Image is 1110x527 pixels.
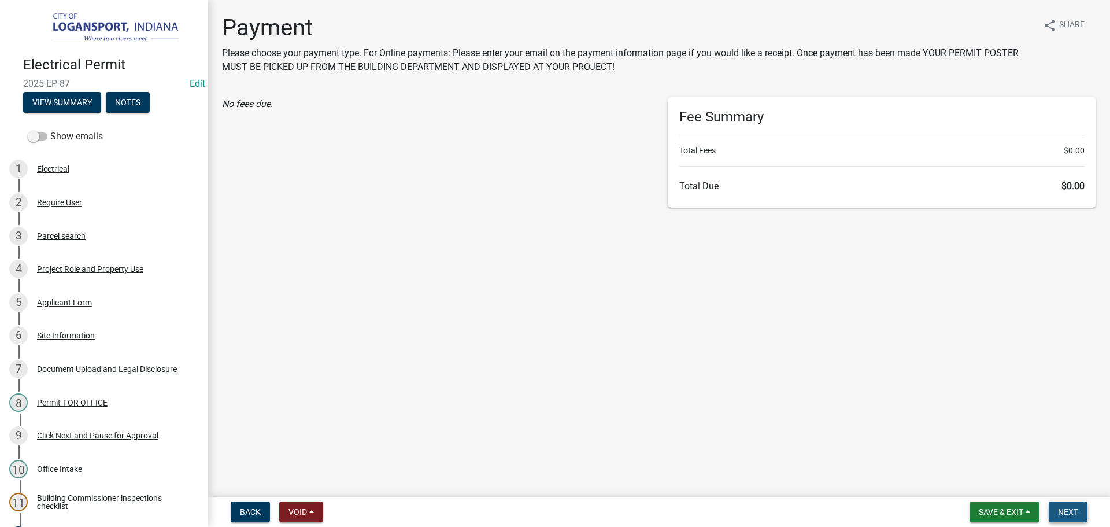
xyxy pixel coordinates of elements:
button: Save & Exit [970,502,1039,522]
span: Next [1058,507,1078,517]
button: Back [231,502,270,522]
i: No fees due. [222,98,273,109]
div: Parcel search [37,232,86,240]
div: Building Commissioner inspections checklist [37,494,190,510]
button: Notes [106,92,150,113]
span: $0.00 [1061,180,1085,191]
div: 6 [9,326,28,345]
wm-modal-confirm: Summary [23,98,101,108]
div: 2 [9,193,28,212]
div: Office Intake [37,465,82,473]
wm-modal-confirm: Edit Application Number [190,78,205,89]
div: 10 [9,460,28,478]
span: Share [1059,19,1085,32]
span: Back [240,507,261,517]
div: Applicant Form [37,298,92,307]
div: 5 [9,293,28,312]
i: share [1043,19,1057,32]
span: Void [288,507,307,517]
div: 8 [9,393,28,412]
div: Click Next and Pause for Approval [37,432,158,440]
div: Site Information [37,331,95,340]
div: Require User [37,198,82,207]
div: Project Role and Property Use [37,265,143,273]
h6: Total Due [679,180,1085,191]
div: 7 [9,360,28,378]
p: Please choose your payment type. For Online payments: Please enter your email on the payment info... [222,46,1034,74]
div: Document Upload and Legal Disclosure [37,365,177,373]
button: Next [1049,502,1087,522]
span: 2025-EP-87 [23,78,185,89]
img: City of Logansport, Indiana [23,12,190,45]
h1: Payment [222,14,1034,42]
span: Save & Exit [979,507,1023,517]
div: 1 [9,160,28,178]
h4: Electrical Permit [23,57,199,73]
div: Permit-FOR OFFICE [37,399,108,407]
div: 9 [9,426,28,445]
div: 4 [9,260,28,278]
li: Total Fees [679,145,1085,157]
div: 3 [9,227,28,245]
div: 11 [9,493,28,511]
span: $0.00 [1064,145,1085,157]
label: Show emails [28,130,103,143]
button: View Summary [23,92,101,113]
a: Edit [190,78,205,89]
wm-modal-confirm: Notes [106,98,150,108]
div: Electrical [37,165,69,173]
button: Void [279,502,323,522]
h6: Fee Summary [679,109,1085,126]
button: shareShare [1034,14,1094,36]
